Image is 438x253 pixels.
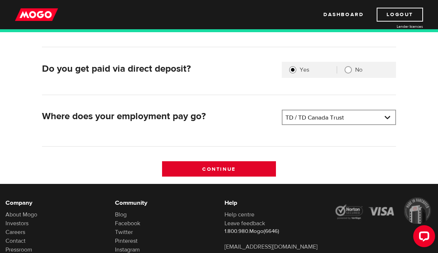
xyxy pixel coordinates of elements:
a: Dashboard [323,8,364,22]
a: Contact [5,237,26,245]
h6: Company [5,199,104,207]
h2: Do you get paid via direct deposit? [42,63,276,75]
img: legal-icons-92a2ffecb4d32d839781d1b4e4802d7b.png [334,197,433,224]
h6: Help [224,199,323,207]
label: Yes [300,66,337,73]
a: Leave feedback [224,220,265,227]
input: Continue [162,161,276,177]
a: Logout [377,8,423,22]
iframe: LiveChat chat widget [407,222,438,253]
img: mogo_logo-11ee424be714fa7cbb0f0f49df9e16ec.png [15,8,58,22]
a: About Mogo [5,211,37,218]
a: Facebook [115,220,140,227]
a: Blog [115,211,127,218]
h2: Where does your employment pay go? [42,111,276,122]
label: No [355,66,389,73]
a: Careers [5,229,25,236]
a: Pinterest [115,237,138,245]
a: Lender licences [368,24,423,29]
a: Investors [5,220,28,227]
p: 1.800.980.Mogo(6646) [224,228,323,235]
a: Help centre [224,211,254,218]
a: Twitter [115,229,133,236]
input: Yes [289,66,296,73]
h6: Community [115,199,214,207]
a: [EMAIL_ADDRESS][DOMAIN_NAME] [224,243,318,250]
input: No [345,66,352,73]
